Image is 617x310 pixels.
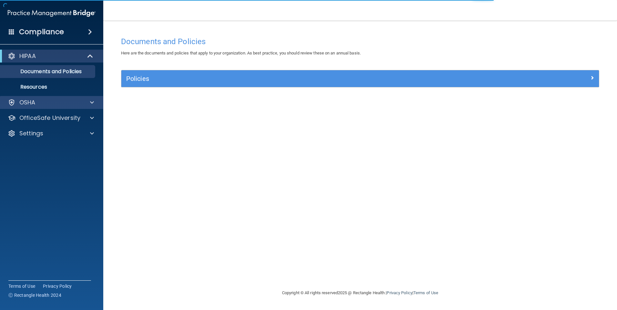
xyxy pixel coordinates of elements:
[387,290,412,295] a: Privacy Policy
[19,27,64,36] h4: Compliance
[19,99,35,106] p: OSHA
[43,283,72,289] a: Privacy Policy
[19,114,80,122] p: OfficeSafe University
[8,7,96,20] img: PMB logo
[242,283,478,303] div: Copyright © All rights reserved 2025 @ Rectangle Health | |
[126,75,475,82] h5: Policies
[19,52,36,60] p: HIPAA
[8,52,94,60] a: HIPAA
[4,84,92,90] p: Resources
[121,51,361,55] span: Here are the documents and policies that apply to your organization. As best practice, you should...
[8,114,94,122] a: OfficeSafe University
[8,283,35,289] a: Terms of Use
[8,99,94,106] a: OSHA
[4,68,92,75] p: Documents and Policies
[8,130,94,137] a: Settings
[121,37,599,46] h4: Documents and Policies
[505,264,609,290] iframe: Drift Widget Chat Controller
[8,292,61,298] span: Ⓒ Rectangle Health 2024
[126,73,594,84] a: Policies
[19,130,43,137] p: Settings
[413,290,438,295] a: Terms of Use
